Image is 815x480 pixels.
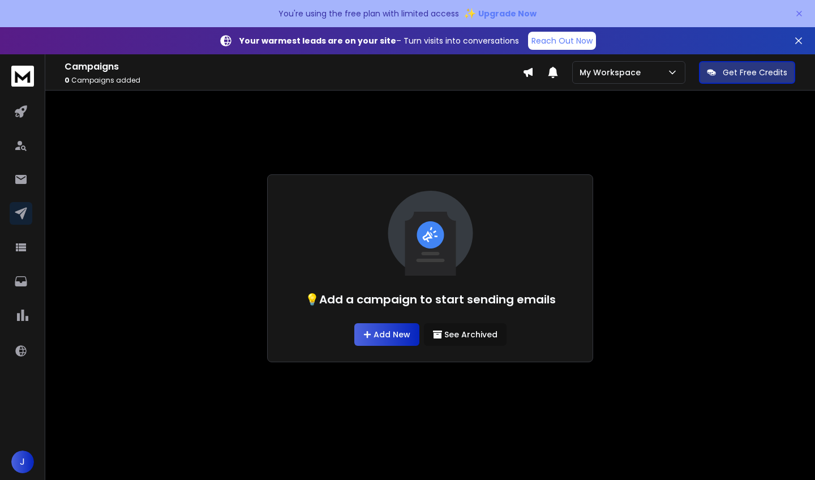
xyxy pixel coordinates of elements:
[11,451,34,473] button: J
[278,8,459,19] p: You're using the free plan with limited access
[424,323,507,346] button: See Archived
[65,76,522,85] p: Campaigns added
[531,35,593,46] p: Reach Out Now
[354,323,419,346] a: Add New
[65,75,70,85] span: 0
[528,32,596,50] a: Reach Out Now
[305,292,556,307] h1: 💡Add a campaign to start sending emails
[239,35,396,46] strong: Your warmest leads are on your site
[478,8,537,19] span: Upgrade Now
[239,35,519,46] p: – Turn visits into conversations
[11,66,34,87] img: logo
[580,67,645,78] p: My Workspace
[699,61,795,84] button: Get Free Credits
[723,67,787,78] p: Get Free Credits
[464,2,537,25] button: ✨Upgrade Now
[464,6,476,22] span: ✨
[65,60,522,74] h1: Campaigns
